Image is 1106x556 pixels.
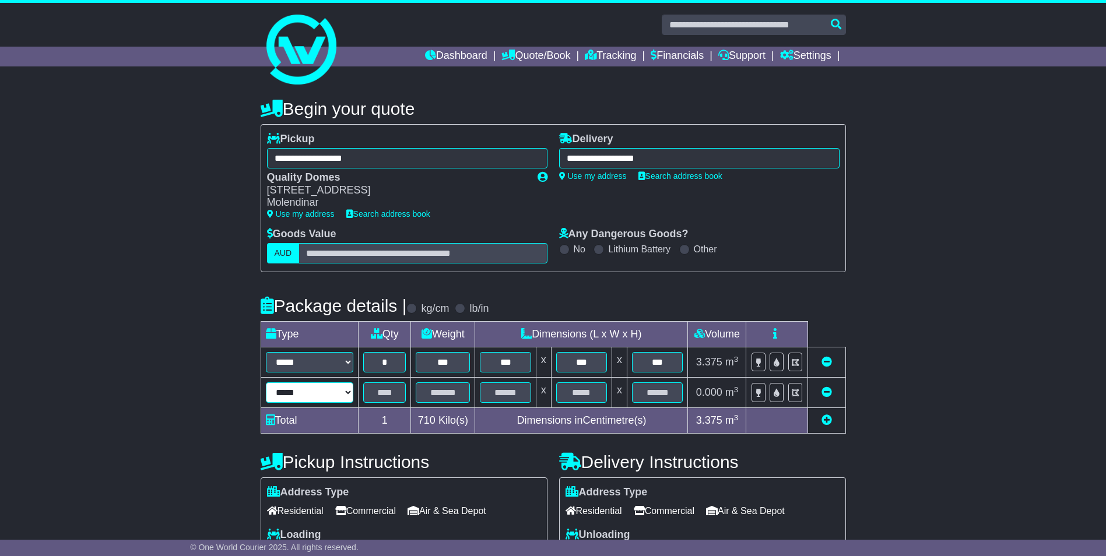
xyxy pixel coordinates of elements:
td: x [536,378,551,408]
td: Kilo(s) [411,408,475,434]
span: Residential [267,502,324,520]
span: m [725,386,739,398]
span: 3.375 [696,414,722,426]
label: lb/in [469,302,489,315]
h4: Package details | [261,296,407,315]
label: Other [694,244,717,255]
a: Tracking [585,47,636,66]
a: Add new item [821,414,832,426]
h4: Begin your quote [261,99,846,118]
span: 710 [418,414,436,426]
label: Pickup [267,133,315,146]
td: x [612,347,627,378]
a: Search address book [346,209,430,219]
td: Total [261,408,359,434]
label: kg/cm [421,302,449,315]
span: © One World Courier 2025. All rights reserved. [190,543,359,552]
span: m [725,414,739,426]
td: Weight [411,322,475,347]
h4: Pickup Instructions [261,452,547,471]
span: Commercial [634,502,694,520]
label: Unloading [566,529,630,541]
a: Quote/Book [501,47,570,66]
sup: 3 [734,355,739,364]
td: Volume [688,322,746,347]
span: Residential [566,502,622,520]
td: Dimensions (L x W x H) [475,322,688,347]
div: Quality Domes [267,171,526,184]
a: Support [718,47,766,66]
label: Address Type [267,486,349,499]
a: Remove this item [821,386,832,398]
h4: Delivery Instructions [559,452,846,471]
label: No [574,244,585,255]
span: Air & Sea Depot [408,502,486,520]
span: Air & Sea Depot [706,502,785,520]
span: 0.000 [696,386,722,398]
td: 1 [359,408,411,434]
a: Search address book [638,171,722,181]
a: Financials [651,47,704,66]
span: Commercial [335,502,396,520]
div: Molendinar [267,196,526,209]
label: Address Type [566,486,648,499]
a: Use my address [559,171,627,181]
td: x [536,347,551,378]
td: x [612,378,627,408]
sup: 3 [734,385,739,394]
a: Settings [780,47,831,66]
span: m [725,356,739,368]
label: AUD [267,243,300,263]
a: Use my address [267,209,335,219]
div: [STREET_ADDRESS] [267,184,526,197]
span: 3.375 [696,356,722,368]
td: Qty [359,322,411,347]
label: Lithium Battery [608,244,670,255]
label: Delivery [559,133,613,146]
a: Remove this item [821,356,832,368]
label: Goods Value [267,228,336,241]
td: Type [261,322,359,347]
td: Dimensions in Centimetre(s) [475,408,688,434]
label: Loading [267,529,321,541]
label: Any Dangerous Goods? [559,228,689,241]
sup: 3 [734,413,739,422]
a: Dashboard [425,47,487,66]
